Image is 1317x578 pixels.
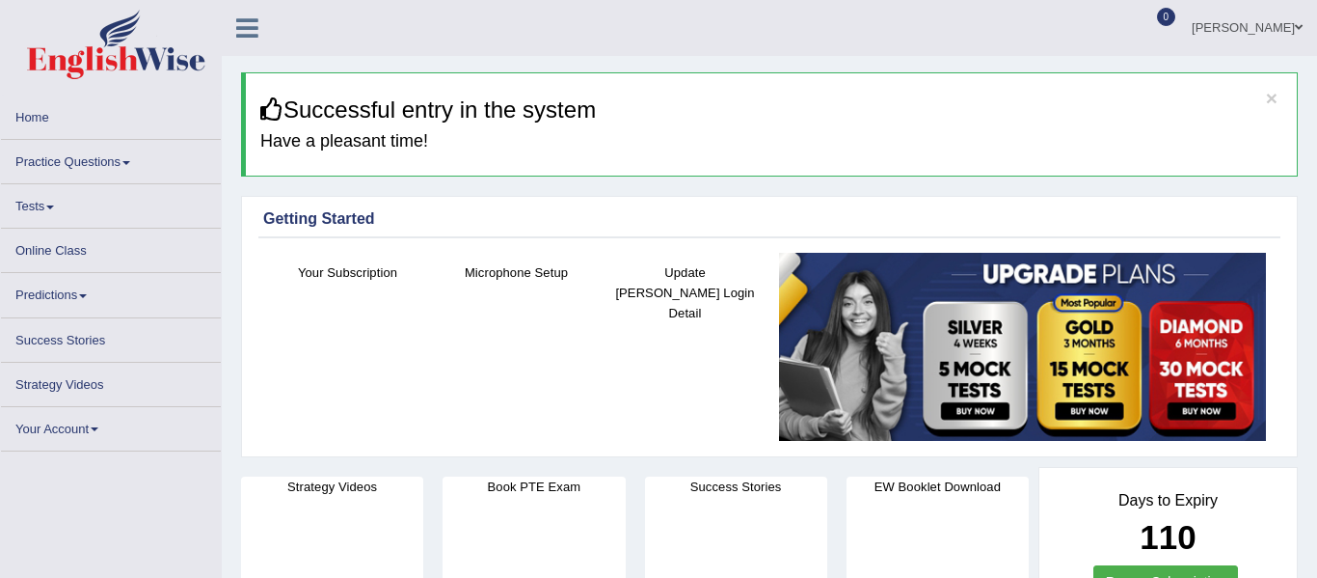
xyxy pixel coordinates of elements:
h4: Book PTE Exam [443,477,625,497]
a: Strategy Videos [1,363,221,400]
h3: Successful entry in the system [260,97,1282,123]
h4: EW Booklet Download [847,477,1029,497]
a: Home [1,96,221,133]
h4: Update [PERSON_NAME] Login Detail [610,262,760,323]
a: Practice Questions [1,140,221,178]
h4: Microphone Setup [442,262,591,283]
h4: Success Stories [645,477,827,497]
b: 110 [1140,518,1196,556]
h4: Your Subscription [273,262,422,283]
a: Predictions [1,273,221,311]
img: small5.jpg [779,253,1266,441]
h4: Days to Expiry [1061,492,1276,509]
h4: Strategy Videos [241,477,423,497]
div: Getting Started [263,207,1276,231]
a: Success Stories [1,318,221,356]
span: 0 [1157,8,1176,26]
a: Online Class [1,229,221,266]
button: × [1266,88,1277,108]
h4: Have a pleasant time! [260,132,1282,151]
a: Tests [1,184,221,222]
a: Your Account [1,407,221,445]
